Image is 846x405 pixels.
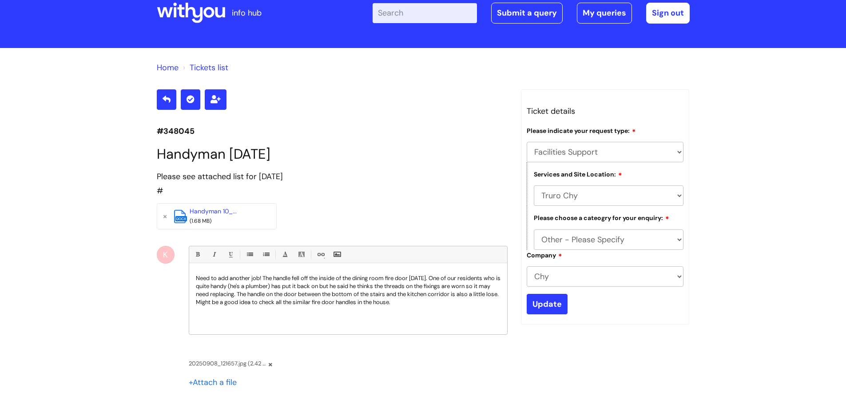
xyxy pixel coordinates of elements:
[157,169,508,184] div: Please see attached list for [DATE]
[534,169,622,178] label: Services and Site Location:
[157,246,175,264] div: K
[157,62,179,73] a: Home
[225,249,236,260] a: Underline(Ctrl-U)
[527,250,562,259] label: Company
[527,104,684,118] h3: Ticket details
[190,217,261,226] div: (1.68 MB)
[157,124,508,138] p: #348045
[491,3,563,23] a: Submit a query
[244,249,255,260] a: • Unordered List (Ctrl-Shift-7)
[196,274,500,306] p: Need to add another job! The handle fell off the inside of the dining room fire door [DATE]. One ...
[190,62,228,73] a: Tickets list
[232,6,262,20] p: info hub
[279,249,290,260] a: Font Color
[527,294,568,314] input: Update
[527,126,636,135] label: Please indicate your request type:
[175,216,187,221] span: docx
[189,358,266,369] span: 20250908_121657.jpg (2.42 MB ) -
[181,60,228,75] li: Tickets list
[260,249,271,260] a: 1. Ordered List (Ctrl-Shift-8)
[315,249,326,260] a: Link
[331,249,342,260] a: Insert Image...
[373,3,690,23] div: | -
[192,249,203,260] a: Bold (Ctrl-B)
[157,169,508,198] div: #
[577,3,632,23] a: My queries
[157,60,179,75] li: Solution home
[157,146,508,162] h1: Handyman [DATE]
[189,375,242,389] div: Attach a file
[190,207,237,215] a: Handyman 10_...
[296,249,307,260] a: Back Color
[534,213,669,222] label: Please choose a cateogry for your enquiry:
[646,3,690,23] a: Sign out
[208,249,219,260] a: Italic (Ctrl-I)
[373,3,477,23] input: Search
